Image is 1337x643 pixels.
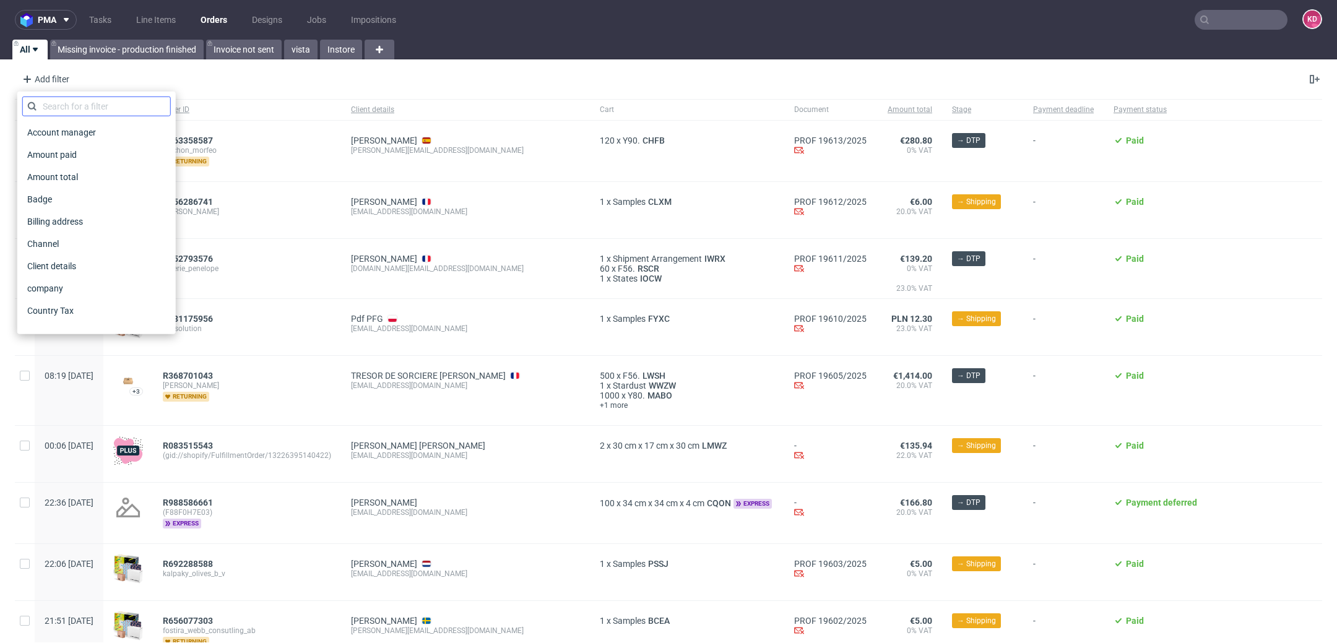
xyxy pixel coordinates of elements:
[618,264,635,274] span: F56.
[613,274,638,283] span: States
[600,274,774,283] div: x
[886,145,932,155] span: 0% VAT
[22,213,88,230] span: Billing address
[600,616,605,626] span: 1
[600,274,605,283] span: 1
[163,254,213,264] span: R052793576
[600,314,774,324] div: x
[1033,136,1094,166] span: -
[163,371,213,381] span: R368701043
[646,381,678,391] a: WWZW
[1126,441,1144,451] span: Paid
[351,441,485,451] a: [PERSON_NAME] [PERSON_NAME]
[600,391,774,400] div: x
[1033,441,1094,467] span: -
[638,274,664,283] span: IOCW
[886,626,932,636] span: 0% VAT
[699,441,729,451] a: LMWZ
[886,507,932,517] span: 20.0% VAT
[957,497,980,508] span: → DTP
[886,105,932,115] span: Amount total
[893,371,932,381] span: €1,414.00
[600,559,774,569] div: x
[640,371,668,381] a: LWSH
[22,302,79,319] span: Country Tax
[1033,314,1094,340] span: -
[113,493,143,522] img: no_design.png
[600,371,774,381] div: x
[22,124,101,141] span: Account manager
[1304,11,1321,28] figcaption: KD
[17,69,72,89] div: Add filter
[1033,254,1094,283] span: -
[600,498,774,509] div: x
[163,498,213,507] span: R988586661
[38,15,56,24] span: pma
[957,615,996,626] span: → Shipping
[794,559,867,569] a: PROF 19603/2025
[952,105,1013,115] span: Stage
[794,136,867,145] a: PROF 19613/2025
[45,371,93,381] span: 08:19 [DATE]
[702,254,728,264] a: IWRX
[344,10,404,30] a: Impositions
[45,559,93,569] span: 22:06 [DATE]
[628,391,645,400] span: Y80.
[163,559,213,569] span: R692288588
[22,235,64,252] span: Channel
[113,611,143,641] img: sample-icon.16e107be6ad460a3e330.png
[900,441,932,451] span: €135.94
[1126,616,1144,626] span: Paid
[886,569,932,579] span: 0% VAT
[351,314,383,324] a: Pdf PFG
[1126,136,1144,145] span: Paid
[351,498,417,507] a: [PERSON_NAME]
[910,616,932,626] span: €5.00
[163,197,213,207] span: R056286741
[1033,105,1094,115] span: Payment deadline
[163,254,215,264] a: R052793576
[613,254,702,264] span: Shipment Arrangement
[163,559,215,569] a: R692288588
[886,207,932,217] span: 20.0% VAT
[1126,371,1144,381] span: Paid
[163,451,331,460] span: (gid://shopify/FulfillmentOrder/13226395140422)
[351,451,580,460] div: [EMAIL_ADDRESS][DOMAIN_NAME]
[15,10,77,30] button: pma
[163,381,331,391] span: [PERSON_NAME]
[22,168,83,186] span: Amount total
[351,207,580,217] div: [EMAIL_ADDRESS][DOMAIN_NAME]
[163,441,215,451] a: R083515543
[320,40,362,59] a: Instore
[957,440,996,451] span: → Shipping
[794,371,867,381] a: PROF 19605/2025
[886,264,932,283] span: 0% VAT
[640,136,667,145] a: CHFB
[113,554,143,584] img: sample-icon.16e107be6ad460a3e330.png
[600,197,605,207] span: 1
[163,145,331,155] span: colchon_morfeo
[45,498,93,507] span: 22:36 [DATE]
[351,616,417,626] a: [PERSON_NAME]
[957,196,996,207] span: → Shipping
[794,314,867,324] a: PROF 19610/2025
[22,324,72,342] span: Created at
[1126,197,1144,207] span: Paid
[600,264,774,274] div: x
[957,558,996,569] span: → Shipping
[794,441,867,462] div: -
[623,136,640,145] span: Y90.
[206,40,282,59] a: Invoice not sent
[163,314,213,324] span: R981175956
[600,371,615,381] span: 500
[704,498,733,508] a: CQON
[957,370,980,381] span: → DTP
[163,207,331,217] span: [PERSON_NAME]
[600,400,774,410] a: +1 more
[1126,254,1144,264] span: Paid
[646,559,671,569] span: PSSJ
